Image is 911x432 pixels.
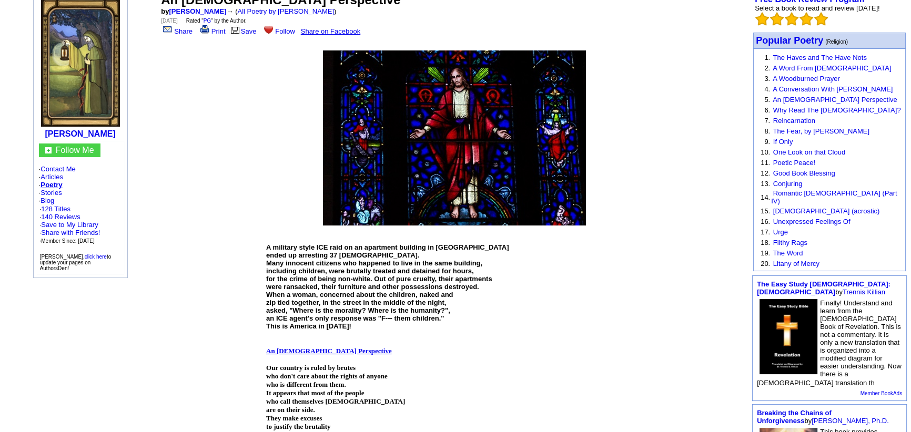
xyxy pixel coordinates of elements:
a: Save to My Library [41,221,98,229]
span: are on their side. [266,406,315,414]
font: Rated " " by the Author. [186,18,247,24]
span: When a woman, concerned about the children, naked and [266,291,453,299]
font: 11. [761,159,770,167]
font: (Religion) [825,39,848,45]
a: The Haves and The Have Nots [773,54,866,61]
a: Romantic [DEMOGRAPHIC_DATA] (Part IV) [771,189,897,205]
font: 4. [764,85,770,93]
a: Share [161,27,193,35]
a: Popular Poetry [756,36,823,45]
font: [DATE] [161,18,177,24]
font: 5. [764,96,770,104]
a: Litany of Mercy [773,260,819,268]
a: An [DEMOGRAPHIC_DATA] Perspective [773,96,897,104]
a: Why Read The [DEMOGRAPHIC_DATA]? [773,106,901,114]
font: 15. [761,207,770,215]
a: [DEMOGRAPHIC_DATA] (acrostic) [773,207,879,215]
a: Member BookAds [861,390,902,396]
a: Trennis Killian [843,288,885,296]
span: They make excuses [266,414,322,422]
a: An [DEMOGRAPHIC_DATA] Perspective [266,347,392,355]
a: Unexpressed Feelings Of [773,218,851,225]
font: 19. [761,249,770,257]
a: If Only [773,138,793,146]
font: 12. [761,169,770,177]
a: Urge [773,228,788,236]
font: 7. [764,117,770,125]
font: 16. [761,218,770,225]
a: Print [198,27,226,35]
span: who call themselves [DEMOGRAPHIC_DATA] [266,397,405,405]
a: The Easy Study [DEMOGRAPHIC_DATA]: [DEMOGRAPHIC_DATA] [757,280,890,296]
img: 48972.jpg [760,299,817,374]
font: 2. [764,64,770,72]
a: Share with Friends! [41,229,100,236]
a: Poetry [41,181,62,189]
font: → ( ) [227,7,337,15]
a: PG [204,18,211,24]
img: gc.jpg [45,147,52,153]
a: Breaking the Chains of Unforgiveness [757,409,832,425]
font: by [757,280,890,296]
span: Many innocent citizens who happened to live in the same building, [266,259,482,267]
font: · · · [39,221,100,244]
font: 3. [764,75,770,83]
font: 20. [761,260,770,268]
span: an ICE agent's only response was "F--- them children." [266,314,444,322]
a: The Fear, by [PERSON_NAME] [773,127,869,135]
img: print.gif [200,25,209,34]
font: Select a book to read and review [DATE]! [755,4,880,12]
a: 128 Titles [41,205,70,213]
a: [PERSON_NAME] [169,7,226,15]
span: to justify the brutality [266,423,330,430]
font: 13. [761,180,770,188]
a: 140 Reviews [41,213,80,221]
a: A Word From [DEMOGRAPHIC_DATA] [773,64,891,72]
a: Follow Me [56,146,94,155]
a: Filthy Rags [773,239,807,246]
a: Contact Me [41,165,75,173]
a: [PERSON_NAME] [45,129,116,138]
font: 10. [761,148,770,156]
a: Share on Facebook [301,27,360,35]
span: This is America in [DATE]! [266,322,351,330]
a: All Poetry by [PERSON_NAME] [237,7,334,15]
font: 14. [761,193,770,201]
img: bigemptystars.png [799,12,813,26]
a: click here [85,254,107,260]
span: zip tied together, in the street in the middle of the night, [266,299,446,306]
font: · · [39,205,100,244]
font: 17. [761,228,770,236]
a: Articles [41,173,63,181]
font: 6. [764,106,770,114]
a: Follow [262,27,295,35]
img: bigemptystars.png [785,12,798,26]
a: Save [229,27,257,35]
span: It appears that most of the people [266,389,364,397]
font: 8. [764,127,770,135]
span: for the crime of being non-white. Out of pure cruelty, their apartments [266,275,492,283]
font: [PERSON_NAME], to update your pages on AuthorsDen! [40,254,112,271]
span: A military style ICE raid on an apartment building in [GEOGRAPHIC_DATA] [266,228,509,251]
font: · · · · · [39,165,122,245]
img: bigemptystars.png [814,12,828,26]
a: Reincarnation [773,117,815,125]
font: Member Since: [DATE] [41,238,95,244]
a: Blog [41,197,54,204]
span: asked, "Where is the morality? Where is the humanity?", [266,306,450,314]
img: 369085.JPG [323,50,586,225]
font: 1. [764,54,770,61]
a: Poetic Peace! [773,159,815,167]
span: including children, were brutally treated and detained for hours, [266,267,473,275]
img: bigemptystars.png [755,12,769,26]
font: Popular Poetry [756,35,823,46]
span: Our country is ruled by brutes [266,364,356,372]
span: who don't care about the rights of anyone [266,372,388,380]
span: were ransacked, their furniture and other possessions destroyed. [266,283,479,291]
a: Conjuring [773,180,803,188]
a: A Conversation With [PERSON_NAME] [773,85,893,93]
a: A Woodburned Prayer [773,75,840,83]
img: heart.gif [264,25,273,34]
img: bigemptystars.png [770,12,784,26]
